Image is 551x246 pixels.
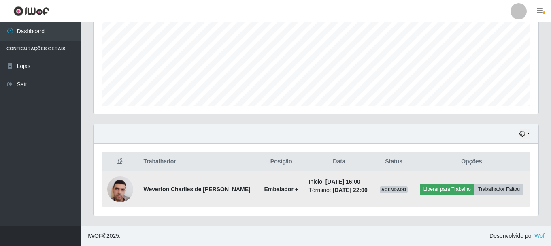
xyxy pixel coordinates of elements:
[380,186,408,193] span: AGENDADO
[489,232,545,240] span: Desenvolvido por
[308,186,369,195] li: Término:
[259,152,304,171] th: Posição
[13,6,49,16] img: CoreUI Logo
[413,152,530,171] th: Opções
[139,152,259,171] th: Trabalhador
[325,178,360,185] time: [DATE] 16:00
[333,187,368,193] time: [DATE] 22:00
[144,186,251,193] strong: Weverton Charlles de [PERSON_NAME]
[474,184,523,195] button: Trabalhador Faltou
[374,152,413,171] th: Status
[533,233,545,239] a: iWof
[308,178,369,186] li: Início:
[304,152,374,171] th: Data
[264,186,298,193] strong: Embalador +
[420,184,474,195] button: Liberar para Trabalho
[87,233,102,239] span: IWOF
[107,172,133,206] img: 1752584852872.jpeg
[87,232,121,240] span: © 2025 .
